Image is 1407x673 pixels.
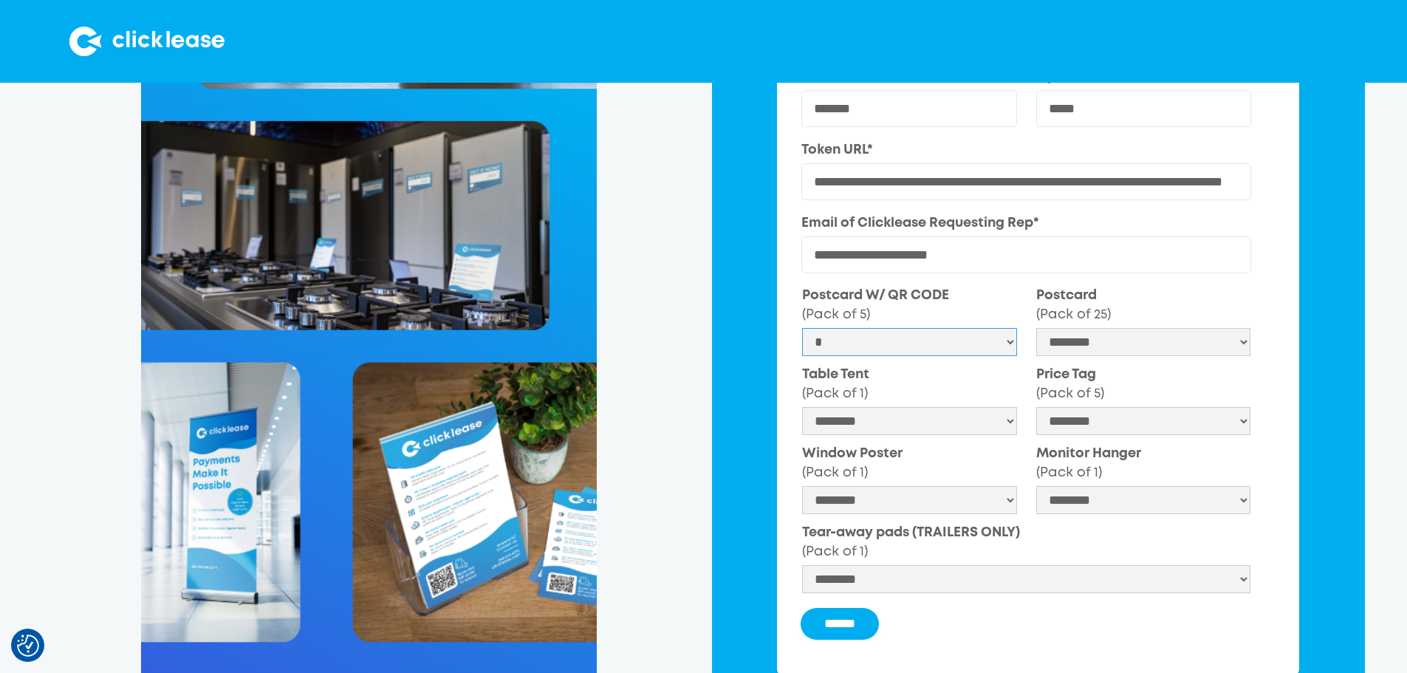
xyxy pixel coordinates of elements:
label: Table Tent [802,365,1017,403]
img: Clicklease logo [69,27,225,56]
span: (Pack of 1) [802,388,868,400]
button: Consent Preferences [17,635,39,657]
label: Email of Clicklease Requesting Rep* [801,213,1251,233]
label: Monitor Hanger [1036,444,1251,482]
label: Window Poster [802,444,1017,482]
label: Tear-away pads (TRAILERS ONLY) [802,523,1250,561]
span: (Pack of 1) [802,546,868,558]
span: (Pack of 25) [1036,309,1111,321]
span: (Pack of 1) [1036,467,1102,479]
label: Price Tag [1036,365,1251,403]
label: Postcard W/ QR CODE [802,286,1017,324]
label: Token URL* [801,140,1251,160]
span: (Pack of 5) [1036,388,1104,400]
img: Revisit consent button [17,635,39,657]
span: (Pack of 1) [802,467,868,479]
span: (Pack of 5) [802,309,870,321]
label: Postcard [1036,286,1251,324]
